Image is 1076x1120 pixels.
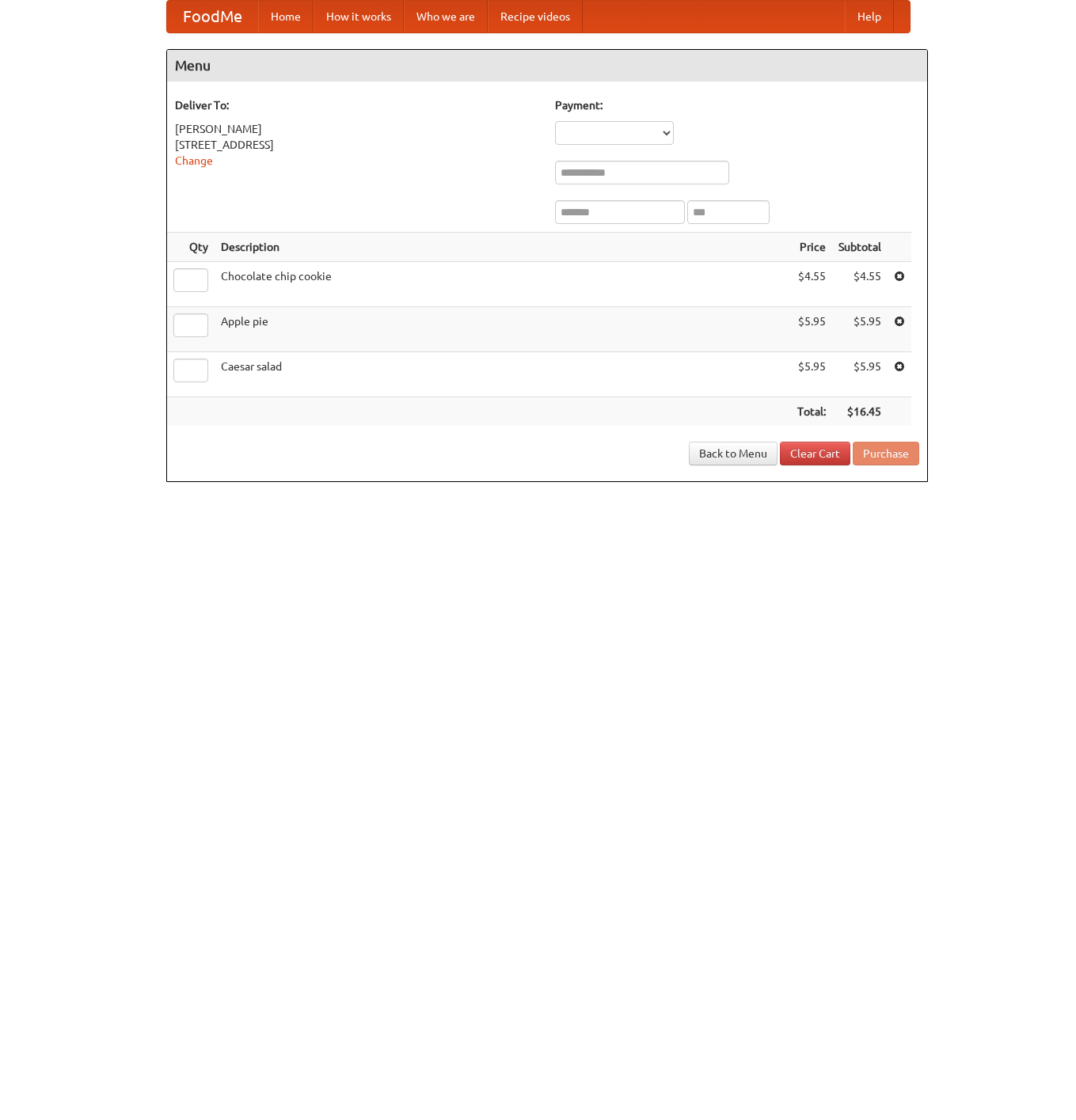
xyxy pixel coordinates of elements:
[215,262,791,307] td: Chocolate chip cookie
[791,397,832,427] th: Total:
[167,233,215,262] th: Qty
[215,352,791,397] td: Caesar salad
[175,121,539,137] div: [PERSON_NAME]
[791,307,832,352] td: $5.95
[215,307,791,352] td: Apple pie
[791,262,832,307] td: $4.55
[175,97,539,113] h5: Deliver To:
[689,442,778,465] a: Back to Menu
[215,233,791,262] th: Description
[404,1,488,32] a: Who we are
[832,352,888,397] td: $5.95
[258,1,314,32] a: Home
[175,154,213,167] a: Change
[555,97,919,113] h5: Payment:
[488,1,583,32] a: Recipe videos
[791,233,832,262] th: Price
[167,50,927,82] h4: Menu
[832,233,888,262] th: Subtotal
[780,442,850,465] a: Clear Cart
[791,352,832,397] td: $5.95
[832,307,888,352] td: $5.95
[314,1,404,32] a: How it works
[832,262,888,307] td: $4.55
[832,397,888,427] th: $16.45
[175,137,539,153] div: [STREET_ADDRESS]
[845,1,894,32] a: Help
[167,1,258,32] a: FoodMe
[853,442,919,465] button: Purchase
